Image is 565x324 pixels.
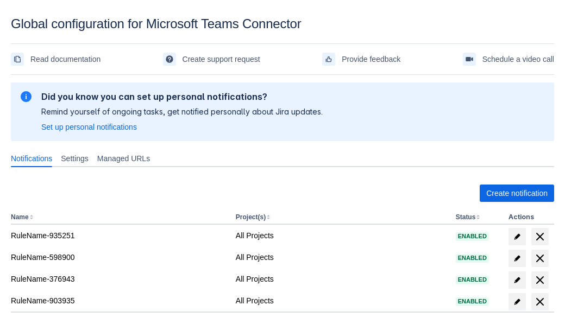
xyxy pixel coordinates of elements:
[236,230,447,241] div: All Projects
[513,297,522,306] span: edit
[465,55,474,63] span: videoCall
[61,153,89,164] span: Settings
[11,230,227,241] div: RuleName-935251
[513,276,522,284] span: edit
[20,90,33,103] span: information
[482,50,554,68] span: Schedule a video call
[11,16,554,31] div: Global configuration for Microsoft Teams Connector
[486,185,548,202] span: Create notification
[533,252,547,265] span: delete
[236,213,266,221] button: Project(s)
[165,55,174,63] span: support
[41,122,137,132] a: Set up personal notifications
[11,213,29,221] button: Name
[97,153,150,164] span: Managed URLs
[463,50,554,68] a: Schedule a video call
[533,230,547,243] span: delete
[533,295,547,308] span: delete
[456,255,489,261] span: Enabled
[11,295,227,306] div: RuleName-903935
[456,298,489,304] span: Enabled
[11,274,227,284] div: RuleName-376943
[456,213,476,221] button: Status
[342,50,400,68] span: Provide feedback
[533,274,547,287] span: delete
[183,50,260,68] span: Create support request
[236,274,447,284] div: All Projects
[236,295,447,306] div: All Projects
[513,232,522,241] span: edit
[480,185,554,202] button: Create notification
[456,233,489,239] span: Enabled
[504,211,554,225] th: Actions
[163,50,260,68] a: Create support request
[41,91,323,102] h2: Did you know you can set up personal notifications?
[13,55,22,63] span: documentation
[30,50,101,68] span: Read documentation
[513,254,522,263] span: edit
[236,252,447,263] div: All Projects
[11,50,101,68] a: Read documentation
[456,277,489,283] span: Enabled
[11,252,227,263] div: RuleName-598900
[324,55,333,63] span: feedback
[11,153,52,164] span: Notifications
[41,106,323,117] p: Remind yourself of ongoing tasks, get notified personally about Jira updates.
[322,50,400,68] a: Provide feedback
